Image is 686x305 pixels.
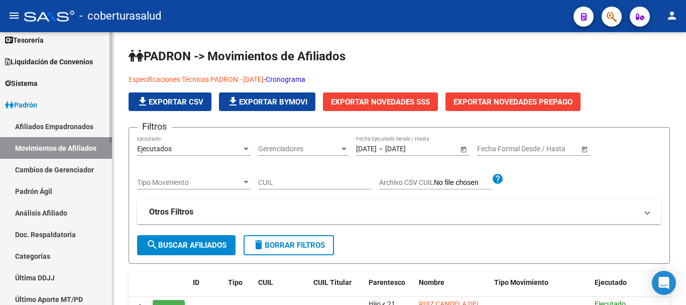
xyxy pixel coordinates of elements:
button: Buscar Afiliados [137,235,236,255]
datatable-header-cell: Tipo [224,272,254,305]
button: Borrar Filtros [244,235,334,255]
button: Exportar Bymovi [219,92,315,111]
a: Especificaciones Técnicas PADRON - [DATE] [129,75,264,83]
mat-icon: delete [253,239,265,251]
span: Nombre [419,278,444,286]
span: Exportar CSV [137,97,203,107]
mat-icon: file_download [137,95,149,108]
button: Open calendar [579,144,590,154]
span: Parentesco [369,278,405,286]
datatable-header-cell: Tipo Movimiento [490,272,591,305]
h3: Filtros [137,120,172,134]
span: Tipo Movimiento [494,278,548,286]
input: Archivo CSV CUIL [434,178,492,187]
datatable-header-cell: CUIL [254,272,309,305]
a: Cronograma [266,75,305,83]
mat-icon: file_download [227,95,239,108]
span: Exportar Novedades SSS [331,97,430,107]
button: Exportar Novedades SSS [323,92,438,111]
button: Exportar CSV [129,92,211,111]
span: Ejecutados [137,145,172,153]
span: Gerenciadores [258,145,339,153]
span: PADRON -> Movimientos de Afiliados [129,49,346,63]
span: Exportar Novedades Prepago [453,97,573,107]
span: Archivo CSV CUIL [379,178,434,186]
mat-icon: person [666,10,678,22]
span: CUIL [258,278,273,286]
mat-icon: search [146,239,158,251]
span: Tesorería [5,35,44,46]
strong: Otros Filtros [149,207,193,218]
datatable-header-cell: Ejecutado [591,272,656,305]
mat-expansion-panel-header: Otros Filtros [137,200,661,224]
button: Open calendar [458,144,469,154]
mat-icon: help [492,173,504,185]
span: Borrar Filtros [253,241,325,250]
input: Start date [356,145,377,153]
span: - coberturasalud [79,5,161,27]
datatable-header-cell: Nombre [415,272,490,305]
span: Liquidación de Convenios [5,56,93,67]
span: – [379,145,383,153]
span: Exportar Bymovi [227,97,307,107]
input: End date [517,145,566,153]
span: ID [193,278,199,286]
mat-icon: menu [8,10,20,22]
span: Buscar Afiliados [146,241,226,250]
datatable-header-cell: ID [189,272,224,305]
datatable-header-cell: Parentesco [365,272,415,305]
span: Tipo Movimiento [137,178,242,187]
input: Start date [477,145,508,153]
span: Tipo [228,278,243,286]
p: - [129,74,670,85]
span: Sistema [5,78,38,89]
input: End date [385,145,434,153]
button: Exportar Novedades Prepago [445,92,581,111]
span: Ejecutado [595,278,627,286]
span: CUIL Titular [313,278,352,286]
span: Padrón [5,99,37,111]
datatable-header-cell: CUIL Titular [309,272,365,305]
div: Open Intercom Messenger [652,271,676,295]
